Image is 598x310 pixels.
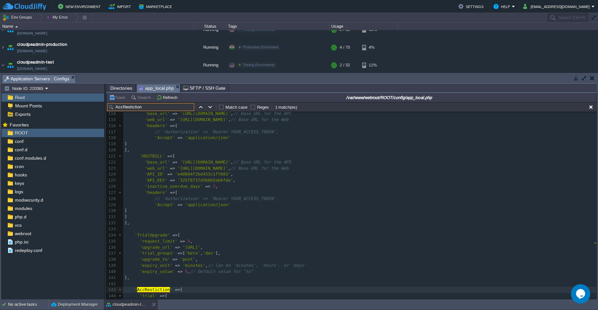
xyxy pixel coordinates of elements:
[14,189,24,195] a: logs
[14,214,27,220] span: php.d
[140,239,177,244] span: 'request_limit'
[136,84,180,92] li: /var/www/webroot/ROOT/config/app_local.php
[106,129,117,135] div: 117
[180,239,185,244] span: =>
[175,245,180,250] span: =>
[14,138,25,144] a: conf
[233,178,236,183] span: ,
[231,117,289,122] span: // Base URL for the Web
[458,3,485,10] button: Settings
[200,251,203,255] span: ,
[173,160,178,165] span: =>
[183,263,205,268] span: 'minutes'
[571,284,592,304] iframe: chat widget
[177,251,183,255] span: =>
[135,233,170,237] span: 'TrialUpgrade'
[125,141,127,146] span: ]
[340,39,350,56] div: 4 / 70
[257,105,269,110] label: Regex
[106,256,117,263] div: 138
[0,56,5,74] img: AMDAwAAAACH5BAEAAAAALAAAAAABAAEAAAICRAEAOw==
[185,202,231,207] span: 'application/json'
[173,233,178,237] span: =>
[6,56,15,74] img: AMDAwAAAACH5BAEAAAAALAAAAAABAAEAAAICRAEAOw==
[175,190,178,195] span: [
[106,141,117,147] div: 119
[167,172,173,176] span: =>
[183,84,225,92] span: SFTP / SSH Gate
[140,263,173,268] span: 'expiry_unit'
[106,232,117,238] div: 134
[106,184,117,190] div: 126
[106,281,117,287] div: 142
[177,117,228,122] span: '[URL][DOMAIN_NAME]'
[145,166,167,171] span: 'web_url'
[173,257,178,262] span: =>
[231,160,233,165] span: ,
[215,184,218,189] span: ,
[195,257,198,262] span: ,
[0,39,5,56] img: AMDAwAAAACH5BAEAAAAALAAAAAABAAEAAAICRAEAOw==
[106,287,117,293] div: 143
[14,147,28,153] span: conf.d
[177,135,183,140] span: =>
[106,171,117,177] div: 124
[106,117,117,123] div: 115
[145,184,203,189] span: 'inactive_overdue_days'
[14,180,25,186] a: keys
[190,239,193,244] span: ,
[14,164,25,169] span: cron
[155,196,279,201] span: // 'Authorization' => 'Bearer YOUR_ACCESS_TOKEN',
[188,239,190,244] span: 5
[125,214,127,219] span: ]
[205,184,210,189] span: =>
[145,190,167,195] span: 'headers'
[17,48,47,54] a: [DOMAIN_NAME]
[165,293,167,298] span: [
[14,95,26,100] span: Root
[231,166,289,171] span: // Base URL for the Web
[14,205,33,211] a: modules
[194,39,226,56] div: Running
[180,257,195,262] span: 'post'
[125,147,130,152] span: ],
[125,220,130,225] span: ],
[155,135,175,140] span: 'Accept'
[213,184,215,189] span: 7
[106,250,117,256] div: 137
[170,178,175,183] span: =>
[8,299,48,310] div: No active tasks
[106,190,117,196] div: 127
[177,178,233,183] span: '325f8737d560b5ab6fde'
[106,263,117,269] div: 139
[106,208,117,214] div: 130
[194,23,226,30] div: Status
[8,122,30,128] span: Favorites
[14,222,23,228] a: vcs
[185,251,200,255] span: 'beta'
[17,30,47,36] a: [DOMAIN_NAME]
[145,178,167,183] span: 'API_KEY'
[156,95,179,100] button: Refresh
[6,39,15,56] img: AMDAwAAAACH5BAEAAAAALAAAAAABAAEAAAICRAEAOw==
[173,154,175,158] span: [
[243,63,275,67] span: Testing Envirnments
[185,135,231,140] span: 'application/json'
[183,251,185,255] span: [
[106,159,117,165] div: 122
[190,269,254,274] span: // Default value for "to"
[215,251,221,255] span: ],
[106,214,117,220] div: 131
[183,245,200,250] span: '[URL]'
[177,202,183,207] span: =>
[131,95,153,100] button: Search
[17,59,54,65] span: cloudpeadmin-test
[106,202,117,208] div: 129
[14,197,44,203] span: modsecurity.d
[175,287,180,292] span: =>
[106,165,117,172] div: 123
[14,239,29,245] a: php.ini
